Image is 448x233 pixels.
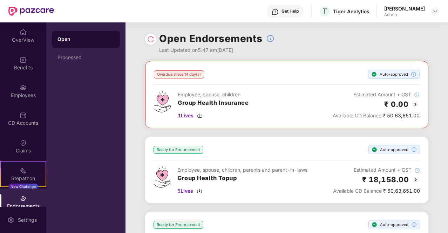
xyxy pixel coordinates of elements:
h3: Group Health Insurance [178,98,249,108]
img: svg+xml;base64,PHN2ZyBpZD0iQ0RfQWNjb3VudHMiIGRhdGEtbmFtZT0iQ0QgQWNjb3VudHMiIHhtbG5zPSJodHRwOi8vd3... [20,112,27,119]
img: svg+xml;base64,PHN2ZyB4bWxucz0iaHR0cDovL3d3dy53My5vcmcvMjAwMC9zdmciIHdpZHRoPSI0Ny43MTQiIGhlaWdodD... [154,166,170,188]
img: svg+xml;base64,PHN2ZyBpZD0iU3RlcC1Eb25lLTE2eDE2IiB4bWxucz0iaHR0cDovL3d3dy53My5vcmcvMjAwMC9zdmciIH... [372,147,377,152]
div: Settings [16,217,39,224]
span: Available CD Balance [333,188,382,194]
img: svg+xml;base64,PHN2ZyBpZD0iU3RlcC1Eb25lLTE2eDE2IiB4bWxucz0iaHR0cDovL3d3dy53My5vcmcvMjAwMC9zdmciIH... [371,71,377,77]
h2: ₹ 0.00 [384,98,408,110]
img: svg+xml;base64,PHN2ZyBpZD0iU2V0dGluZy0yMHgyMCIgeG1sbnM9Imh0dHA6Ly93d3cudzMub3JnLzIwMDAvc3ZnIiB3aW... [7,217,14,224]
img: svg+xml;base64,PHN2ZyB4bWxucz0iaHR0cDovL3d3dy53My5vcmcvMjAwMC9zdmciIHdpZHRoPSIyMSIgaGVpZ2h0PSIyMC... [20,167,27,174]
div: Processed [57,55,114,60]
img: svg+xml;base64,PHN2ZyB4bWxucz0iaHR0cDovL3d3dy53My5vcmcvMjAwMC9zdmciIHdpZHRoPSI0Ny43MTQiIGhlaWdodD... [154,91,171,112]
div: Admin [384,12,425,18]
img: svg+xml;base64,PHN2ZyBpZD0iQ2xhaW0iIHhtbG5zPSJodHRwOi8vd3d3LnczLm9yZy8yMDAwL3N2ZyIgd2lkdGg9IjIwIi... [20,139,27,146]
div: ₹ 50,63,651.00 [333,187,420,195]
div: Get Help [281,8,299,14]
div: [PERSON_NAME] [384,5,425,12]
div: Estimated Amount + GST [333,91,420,98]
img: svg+xml;base64,PHN2ZyBpZD0iSW5mb18tXzMyeDMyIiBkYXRhLW5hbWU9IkluZm8gLSAzMngzMiIgeG1sbnM9Imh0dHA6Ly... [414,92,420,98]
div: Ready for Endorsement [154,146,203,154]
img: svg+xml;base64,PHN2ZyBpZD0iRW1wbG95ZWVzIiB4bWxucz0iaHR0cDovL3d3dy53My5vcmcvMjAwMC9zdmciIHdpZHRoPS... [20,84,27,91]
div: New Challenge [8,184,38,189]
img: svg+xml;base64,PHN2ZyBpZD0iSW5mb18tXzMyeDMyIiBkYXRhLW5hbWU9IkluZm8gLSAzMngzMiIgeG1sbnM9Imh0dHA6Ly... [414,167,420,173]
div: Auto-approved [368,70,420,79]
img: svg+xml;base64,PHN2ZyBpZD0iRW5kb3JzZW1lbnRzIiB4bWxucz0iaHR0cDovL3d3dy53My5vcmcvMjAwMC9zdmciIHdpZH... [20,195,27,202]
img: svg+xml;base64,PHN2ZyBpZD0iSGVscC0zMngzMiIgeG1sbnM9Imh0dHA6Ly93d3cudzMub3JnLzIwMDAvc3ZnIiB3aWR0aD... [272,8,279,15]
img: svg+xml;base64,PHN2ZyBpZD0iRG93bmxvYWQtMzJ4MzIiIHhtbG5zPSJodHRwOi8vd3d3LnczLm9yZy8yMDAwL3N2ZyIgd2... [197,188,202,194]
div: Overdue since 14 day(s) [154,70,204,78]
div: Open [57,36,114,43]
div: Employee, spouse, children, parents and parent-in-laws [177,166,307,174]
div: Ready for Endorsement [154,221,203,229]
img: svg+xml;base64,PHN2ZyBpZD0iU3RlcC1Eb25lLTE2eDE2IiB4bWxucz0iaHR0cDovL3d3dy53My5vcmcvMjAwMC9zdmciIH... [372,222,377,227]
img: svg+xml;base64,PHN2ZyBpZD0iSW5mb18tXzMyeDMyIiBkYXRhLW5hbWU9IkluZm8gLSAzMngzMiIgeG1sbnM9Imh0dHA6Ly... [411,222,417,227]
div: Employee, spouse, children [178,91,249,98]
div: Stepathon [1,175,46,182]
h3: Group Health Topup [177,174,307,183]
div: Auto-approved [368,220,420,229]
img: svg+xml;base64,PHN2ZyBpZD0iRHJvcGRvd24tMzJ4MzIiIHhtbG5zPSJodHRwOi8vd3d3LnczLm9yZy8yMDAwL3N2ZyIgd2... [433,8,438,14]
img: svg+xml;base64,PHN2ZyBpZD0iQmFjay0yMHgyMCIgeG1sbnM9Imh0dHA6Ly93d3cudzMub3JnLzIwMDAvc3ZnIiB3aWR0aD... [411,100,420,109]
img: svg+xml;base64,PHN2ZyBpZD0iQmVuZWZpdHMiIHhtbG5zPSJodHRwOi8vd3d3LnczLm9yZy8yMDAwL3N2ZyIgd2lkdGg9Ij... [20,56,27,63]
span: 1 Lives [178,112,194,119]
h2: ₹ 18,158.00 [362,174,409,185]
div: Tiger Analytics [333,8,369,15]
span: Available CD Balance [333,112,381,118]
span: 5 Lives [177,187,193,195]
img: svg+xml;base64,PHN2ZyBpZD0iRG93bmxvYWQtMzJ4MzIiIHhtbG5zPSJodHRwOi8vd3d3LnczLm9yZy8yMDAwL3N2ZyIgd2... [197,113,203,118]
span: T [323,7,327,15]
img: svg+xml;base64,PHN2ZyBpZD0iSW5mb18tXzMyeDMyIiBkYXRhLW5hbWU9IkluZm8gLSAzMngzMiIgeG1sbnM9Imh0dHA6Ly... [411,147,417,152]
div: Last Updated on 5:47 am[DATE] [159,46,274,54]
img: svg+xml;base64,PHN2ZyBpZD0iQmFjay0yMHgyMCIgeG1sbnM9Imh0dHA6Ly93d3cudzMub3JnLzIwMDAvc3ZnIiB3aWR0aD... [412,176,420,184]
h1: Open Endorsements [159,31,263,46]
div: ₹ 50,63,651.00 [333,112,420,119]
img: New Pazcare Logo [8,7,54,16]
img: svg+xml;base64,PHN2ZyBpZD0iSW5mb18tXzMyeDMyIiBkYXRhLW5hbWU9IkluZm8gLSAzMngzMiIgeG1sbnM9Imh0dHA6Ly... [266,34,274,43]
img: svg+xml;base64,PHN2ZyBpZD0iUmVsb2FkLTMyeDMyIiB4bWxucz0iaHR0cDovL3d3dy53My5vcmcvMjAwMC9zdmciIHdpZH... [147,36,154,43]
div: Auto-approved [368,145,420,154]
img: svg+xml;base64,PHN2ZyBpZD0iSW5mb18tXzMyeDMyIiBkYXRhLW5hbWU9IkluZm8gLSAzMngzMiIgeG1sbnM9Imh0dHA6Ly... [411,71,416,77]
div: Estimated Amount + GST [333,166,420,174]
img: svg+xml;base64,PHN2ZyBpZD0iSG9tZSIgeG1sbnM9Imh0dHA6Ly93d3cudzMub3JnLzIwMDAvc3ZnIiB3aWR0aD0iMjAiIG... [20,29,27,36]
